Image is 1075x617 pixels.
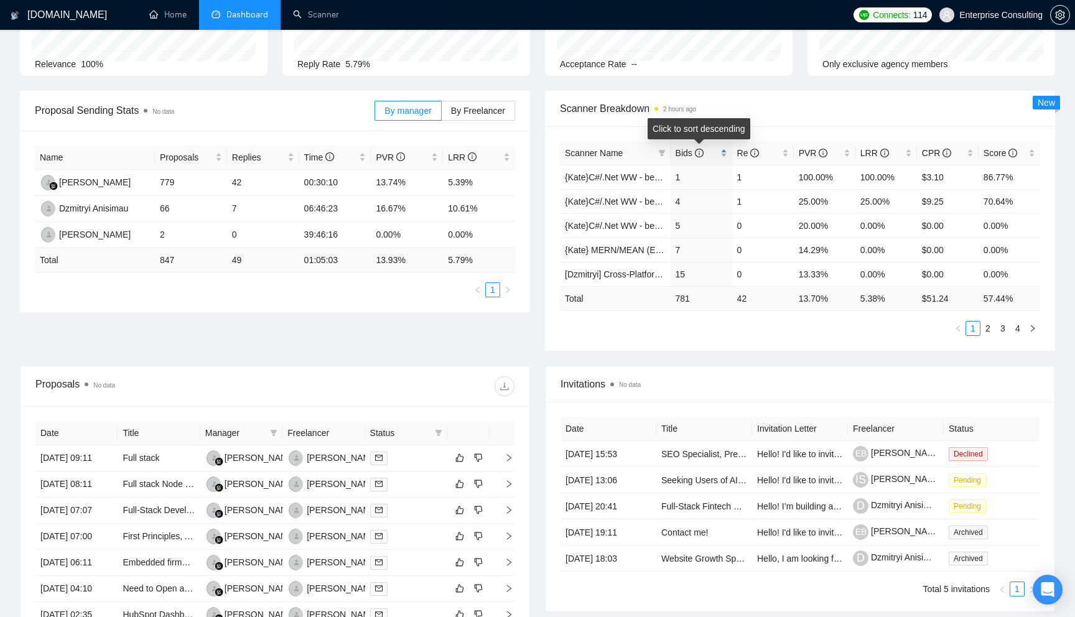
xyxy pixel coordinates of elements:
[93,382,115,389] span: No data
[207,450,222,466] img: RH
[732,262,794,286] td: 0
[949,499,986,513] span: Pending
[500,282,515,297] button: right
[661,527,708,537] a: Contact me!
[123,479,292,489] a: Full stack Node React Typescript Developer
[855,189,917,213] td: 25.00%
[661,501,894,511] a: Full‑Stack Fintech Developer React Native / API Integrations
[452,529,467,544] button: like
[345,59,370,69] span: 5.79%
[307,503,378,517] div: [PERSON_NAME]
[917,165,979,189] td: $3.10
[565,148,623,158] span: Scanner Name
[565,269,681,279] a: [Dzmitryi] Cross-Platform WW
[384,106,431,116] span: By manager
[855,286,917,310] td: 5.38 %
[1011,322,1025,335] a: 4
[560,101,1040,116] span: Scanner Breakdown
[152,108,174,115] span: No data
[155,248,227,272] td: 847
[949,473,986,487] span: Pending
[661,554,796,564] a: Website Growth Specialist Needed
[951,321,966,336] li: Previous Page
[561,467,656,493] td: [DATE] 13:06
[695,149,704,157] span: info-circle
[561,417,656,441] th: Date
[443,248,515,272] td: 5.79 %
[661,475,909,485] a: Seeking Users of AI Coding & Development Tools – Paid Survey
[732,213,794,238] td: 0
[998,586,1006,593] span: left
[205,531,296,540] a: RH[PERSON_NAME]
[289,555,304,570] img: EB
[304,152,334,162] span: Time
[565,221,778,231] a: {Kate}C#/.Net WW - best match (not preferred location)
[949,448,993,458] a: Declined
[282,421,365,445] th: Freelancer
[471,529,486,544] button: dislike
[455,479,464,489] span: like
[40,229,131,239] a: IS[PERSON_NAME]
[619,381,641,388] span: No data
[35,146,155,170] th: Name
[155,170,227,196] td: 779
[307,529,378,543] div: [PERSON_NAME]
[205,452,296,462] a: RH[PERSON_NAME]
[160,151,213,164] span: Proposals
[474,286,482,294] span: left
[207,529,222,544] img: RH
[225,555,296,569] div: [PERSON_NAME]
[565,197,811,206] a: {Kate}C#/.Net WW - best match (0 spent, not preferred location)
[949,475,991,485] a: Pending
[471,581,486,596] button: dislike
[215,509,223,518] img: gigradar-bm.png
[485,282,500,297] li: 1
[215,536,223,544] img: gigradar-bm.png
[470,282,485,297] button: left
[205,557,296,567] a: RH[PERSON_NAME]
[299,170,371,196] td: 00:30:10
[307,451,378,465] div: [PERSON_NAME]
[289,529,304,544] img: IS
[35,421,118,445] th: Date
[40,203,128,213] a: DDzmitryi Anisimau
[452,581,467,596] button: like
[671,165,732,189] td: 1
[118,471,200,498] td: Full stack Node React Typescript Developer
[155,222,227,248] td: 2
[966,322,980,335] a: 1
[227,170,299,196] td: 42
[966,321,980,336] li: 1
[799,148,828,158] span: PVR
[855,165,917,189] td: 100.00%
[375,532,383,540] span: mail
[225,477,296,491] div: [PERSON_NAME]
[471,450,486,465] button: dislike
[371,170,443,196] td: 13.74%
[942,11,951,19] span: user
[215,562,223,570] img: gigradar-bm.png
[123,505,373,515] a: Full-Stack Developer for Mobile-First Web App with AI Integration
[951,321,966,336] button: left
[565,245,724,255] a: {Kate} MERN/MEAN (Enterprise & SaaS)
[750,149,759,157] span: info-circle
[471,503,486,517] button: dislike
[631,59,637,69] span: --
[661,449,1059,459] a: SEO Specialist, Premium Consulting Agency Website Laser-Focused on Bookings & Visibility Coolerize
[41,175,57,190] img: RH
[495,376,514,396] button: download
[11,6,19,26] img: logo
[452,503,467,517] button: like
[822,59,948,69] span: Only exclusive agency members
[123,557,297,567] a: Embedded firmware developer for IoT project
[443,222,515,248] td: 0.00%
[471,555,486,570] button: dislike
[794,286,855,310] td: 13.70 %
[954,325,962,332] span: left
[1010,582,1025,596] li: 1
[40,177,131,187] a: RH[PERSON_NAME]
[984,148,1017,158] span: Score
[922,148,951,158] span: CPR
[857,498,865,514] span: D
[371,196,443,222] td: 16.67%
